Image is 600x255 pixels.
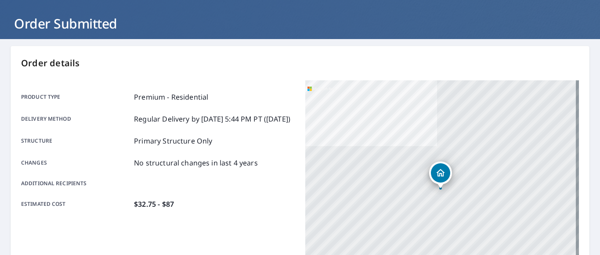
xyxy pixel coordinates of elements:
[21,158,130,168] p: Changes
[134,92,208,102] p: Premium - Residential
[134,136,212,146] p: Primary Structure Only
[134,158,258,168] p: No structural changes in last 4 years
[11,14,589,32] h1: Order Submitted
[21,136,130,146] p: Structure
[429,162,452,189] div: Dropped pin, building 1, Residential property, 301 E 3rd St Waynesville, IL 61778
[21,180,130,187] p: Additional recipients
[21,57,579,70] p: Order details
[21,114,130,124] p: Delivery method
[21,92,130,102] p: Product type
[21,199,130,209] p: Estimated cost
[134,199,174,209] p: $32.75 - $87
[134,114,290,124] p: Regular Delivery by [DATE] 5:44 PM PT ([DATE])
